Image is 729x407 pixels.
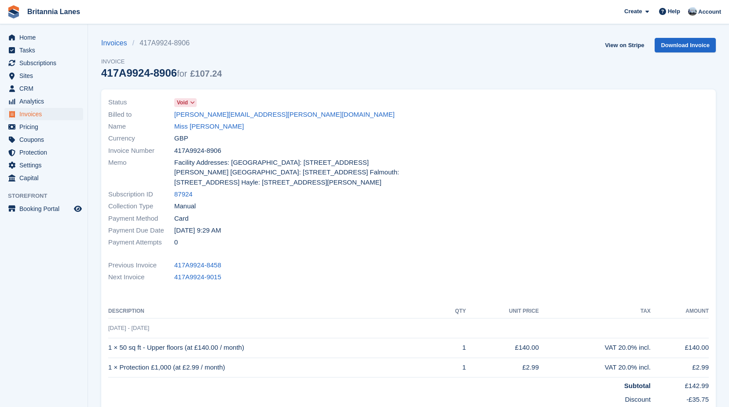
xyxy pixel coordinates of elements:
[19,44,72,56] span: Tasks
[688,7,697,16] img: John Millership
[108,325,149,331] span: [DATE] - [DATE]
[4,95,83,107] a: menu
[19,172,72,184] span: Capital
[108,158,174,188] span: Memo
[174,189,193,200] a: 87924
[539,363,651,373] div: VAT 20.0% incl.
[108,358,440,377] td: 1 × Protection £1,000 (at £2.99 / month)
[174,201,196,211] span: Manual
[174,133,188,144] span: GBP
[19,159,72,171] span: Settings
[4,146,83,159] a: menu
[4,31,83,44] a: menu
[19,82,72,95] span: CRM
[440,358,466,377] td: 1
[4,133,83,146] a: menu
[651,338,709,358] td: £140.00
[108,237,174,248] span: Payment Attempts
[466,338,539,358] td: £140.00
[101,38,222,48] nav: breadcrumbs
[440,338,466,358] td: 1
[177,99,188,107] span: Void
[108,189,174,200] span: Subscription ID
[624,7,642,16] span: Create
[440,304,466,318] th: QTY
[101,57,222,66] span: Invoice
[4,159,83,171] a: menu
[174,237,178,248] span: 0
[108,122,174,132] span: Name
[4,172,83,184] a: menu
[108,201,174,211] span: Collection Type
[4,44,83,56] a: menu
[651,304,709,318] th: Amount
[174,226,221,236] time: 2025-06-12 08:29:59 UTC
[19,108,72,120] span: Invoices
[174,158,403,188] span: Facility Addresses: [GEOGRAPHIC_DATA]: [STREET_ADDRESS][PERSON_NAME] [GEOGRAPHIC_DATA]: [STREET_A...
[19,133,72,146] span: Coupons
[4,70,83,82] a: menu
[19,121,72,133] span: Pricing
[539,343,651,353] div: VAT 20.0% incl.
[4,57,83,69] a: menu
[101,67,222,79] div: 417A9924-8906
[24,4,84,19] a: Britannia Lanes
[108,110,174,120] span: Billed to
[174,146,221,156] span: 417A9924-8906
[466,304,539,318] th: Unit Price
[108,260,174,270] span: Previous Invoice
[101,38,132,48] a: Invoices
[108,214,174,224] span: Payment Method
[19,31,72,44] span: Home
[624,382,651,389] strong: Subtotal
[73,203,83,214] a: Preview store
[174,110,395,120] a: [PERSON_NAME][EMAIL_ADDRESS][PERSON_NAME][DOMAIN_NAME]
[4,121,83,133] a: menu
[4,108,83,120] a: menu
[108,133,174,144] span: Currency
[19,70,72,82] span: Sites
[174,272,221,282] a: 417A9924-9015
[651,377,709,391] td: £142.99
[668,7,680,16] span: Help
[190,69,222,78] span: £107.24
[651,358,709,377] td: £2.99
[174,214,189,224] span: Card
[4,203,83,215] a: menu
[108,97,174,107] span: Status
[19,146,72,159] span: Protection
[651,391,709,405] td: -£35.75
[8,192,88,200] span: Storefront
[539,304,651,318] th: Tax
[174,97,197,107] a: Void
[19,57,72,69] span: Subscriptions
[7,5,20,18] img: stora-icon-8386f47178a22dfd0bd8f6a31ec36ba5ce8667c1dd55bd0f319d3a0aa187defe.svg
[177,69,187,78] span: for
[174,260,221,270] a: 417A9924-8458
[698,7,721,16] span: Account
[174,122,244,132] a: Miss [PERSON_NAME]
[108,272,174,282] span: Next Invoice
[108,391,651,405] td: Discount
[466,358,539,377] td: £2.99
[19,95,72,107] span: Analytics
[108,338,440,358] td: 1 × 50 sq ft - Upper floors (at £140.00 / month)
[655,38,716,52] a: Download Invoice
[19,203,72,215] span: Booking Portal
[108,226,174,236] span: Payment Due Date
[601,38,648,52] a: View on Stripe
[4,82,83,95] a: menu
[108,146,174,156] span: Invoice Number
[108,304,440,318] th: Description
